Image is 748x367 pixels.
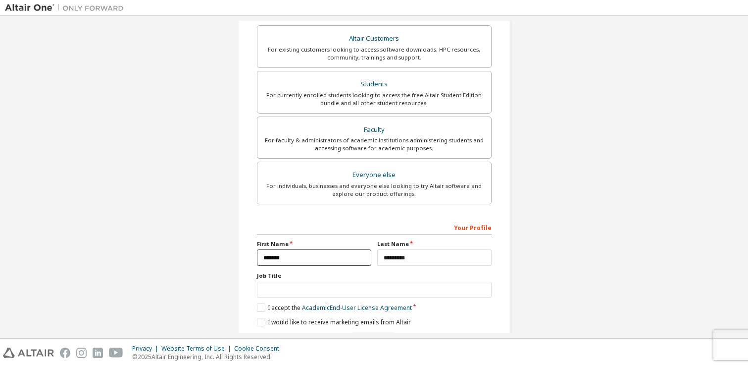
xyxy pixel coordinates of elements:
[5,3,129,13] img: Altair One
[257,332,492,347] div: Read and acccept EULA to continue
[257,272,492,280] label: Job Title
[60,348,70,358] img: facebook.svg
[93,348,103,358] img: linkedin.svg
[109,348,123,358] img: youtube.svg
[132,353,285,361] p: © 2025 Altair Engineering, Inc. All Rights Reserved.
[161,345,234,353] div: Website Terms of Use
[76,348,87,358] img: instagram.svg
[263,32,485,46] div: Altair Customers
[263,182,485,198] div: For individuals, businesses and everyone else looking to try Altair software and explore our prod...
[257,304,412,312] label: I accept the
[257,318,411,326] label: I would like to receive marketing emails from Altair
[263,168,485,182] div: Everyone else
[302,304,412,312] a: Academic End-User License Agreement
[263,136,485,152] div: For faculty & administrators of academic institutions administering students and accessing softwa...
[263,46,485,61] div: For existing customers looking to access software downloads, HPC resources, community, trainings ...
[234,345,285,353] div: Cookie Consent
[257,240,371,248] label: First Name
[263,77,485,91] div: Students
[257,219,492,235] div: Your Profile
[3,348,54,358] img: altair_logo.svg
[263,91,485,107] div: For currently enrolled students looking to access the free Altair Student Edition bundle and all ...
[263,123,485,137] div: Faculty
[377,240,492,248] label: Last Name
[132,345,161,353] div: Privacy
